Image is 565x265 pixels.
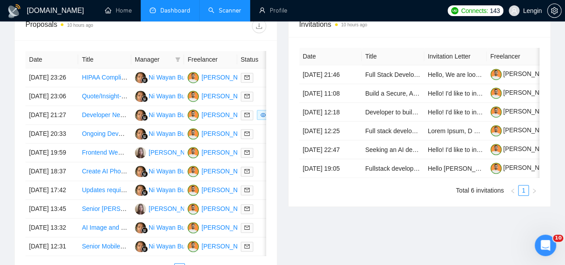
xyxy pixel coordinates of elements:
[362,140,424,159] td: Seeking an AI developer to build a freight-quote automation bot for a flooring company.
[244,168,250,174] span: mail
[184,51,237,68] th: Freelancer
[490,145,555,152] a: [PERSON_NAME]
[149,166,199,176] div: Ni Wayan Budiarti
[201,147,253,157] div: [PERSON_NAME]
[149,110,199,120] div: Ni Wayan Budiarti
[150,7,156,13] span: dashboard
[135,130,199,137] a: NWNi Wayan Budiarti
[188,222,199,233] img: TM
[135,72,146,83] img: NW
[365,109,515,116] a: Developer to build AI Text to Speech Tool (Long Term)
[201,241,253,251] div: [PERSON_NAME]
[518,185,529,196] li: 1
[362,103,424,122] td: Developer to build AI Text to Speech Tool (Long Term)
[529,185,540,196] button: right
[67,23,93,28] time: 10 hours ago
[487,48,549,65] th: Freelancer
[188,205,253,212] a: TM[PERSON_NAME]
[490,126,555,134] a: [PERSON_NAME]
[201,204,253,214] div: [PERSON_NAME]
[260,112,266,118] span: eye
[160,7,190,14] span: Dashboard
[201,129,253,139] div: [PERSON_NAME]
[188,72,199,83] img: TM
[135,205,200,212] a: NB[PERSON_NAME]
[244,206,250,211] span: mail
[490,125,502,136] img: c1NLmzrk-0pBZjOo1nLSJnOz0itNHKTdmMHAt8VIsLFzaWqqsJDJtcFyV3OYvrqgu3
[25,219,78,237] td: [DATE] 13:32
[365,71,487,78] a: Full Stack Developer with React and Nest.js
[299,140,362,159] td: [DATE] 22:47
[142,77,148,83] img: gigradar-bm.png
[188,241,199,252] img: TM
[25,87,78,106] td: [DATE] 23:06
[365,165,546,172] a: Fullstack developer for complete vacation rental booking platform
[490,108,555,115] a: [PERSON_NAME]
[82,243,243,250] a: Senior Mobile App Engineer for Healthcare Telehealth App
[461,6,488,16] span: Connects:
[188,91,199,102] img: TM
[78,125,131,143] td: Ongoing Developer for AI-Driven Travel Web App
[188,147,199,158] img: TM
[188,92,253,99] a: TM[PERSON_NAME]
[142,227,148,233] img: gigradar-bm.png
[362,84,424,103] td: Build a Secure, AI-Powered Consumer Platform - Full Stack Engineer (Fixed-Price $25k+)
[135,186,199,193] a: NWNi Wayan Budiarti
[149,72,199,82] div: Ni Wayan Budiarti
[142,133,148,139] img: gigradar-bm.png
[341,22,367,27] time: 10 hours ago
[188,128,199,139] img: TM
[25,51,78,68] th: Date
[135,148,200,156] a: NB[PERSON_NAME]
[135,185,146,196] img: NW
[78,200,131,219] td: Senior MERN Stack Developer
[175,57,180,62] span: filter
[135,109,146,121] img: NW
[547,7,561,14] a: setting
[362,159,424,178] td: Fullstack developer for complete vacation rental booking platform
[244,187,250,193] span: mail
[511,8,517,14] span: user
[25,68,78,87] td: [DATE] 23:26
[490,89,555,96] a: [PERSON_NAME]
[299,65,362,84] td: [DATE] 21:46
[490,144,502,155] img: c1NLmzrk-0pBZjOo1nLSJnOz0itNHKTdmMHAt8VIsLFzaWqqsJDJtcFyV3OYvrqgu3
[529,185,540,196] li: Next Page
[299,122,362,140] td: [DATE] 12:25
[142,96,148,102] img: gigradar-bm.png
[490,164,555,171] a: [PERSON_NAME]
[149,204,200,214] div: [PERSON_NAME]
[188,148,253,156] a: TM[PERSON_NAME]
[25,237,78,256] td: [DATE] 12:31
[188,166,199,177] img: TM
[135,167,199,174] a: NWNi Wayan Budiarti
[490,106,502,118] img: c1NLmzrk-0pBZjOo1nLSJnOz0itNHKTdmMHAt8VIsLFzaWqqsJDJtcFyV3OYvrqgu3
[25,200,78,219] td: [DATE] 13:45
[362,122,424,140] td: Full stack developer
[299,159,362,178] td: [DATE] 19:05
[82,93,181,100] a: Quote/Insight-generating AI Chatbot
[244,225,250,230] span: mail
[490,6,499,16] span: 143
[201,185,253,195] div: [PERSON_NAME]
[490,69,502,80] img: c1NLmzrk-0pBZjOo1nLSJnOz0itNHKTdmMHAt8VIsLFzaWqqsJDJtcFyV3OYvrqgu3
[519,185,528,195] a: 1
[82,205,183,212] a: Senior [PERSON_NAME] Developer
[244,150,250,155] span: mail
[241,55,277,64] span: Status
[78,106,131,125] td: Developer Needed for Automating Data Entry/Bookkeeping Process
[135,111,199,118] a: NWNi Wayan Budiarti
[25,181,78,200] td: [DATE] 17:42
[299,19,540,30] span: Invitations
[78,162,131,181] td: Create AI Phone Attendant using Retell AI and Twilio Voice
[201,91,253,101] div: [PERSON_NAME]
[244,131,250,136] span: mail
[25,125,78,143] td: [DATE] 20:33
[142,114,148,121] img: gigradar-bm.png
[142,246,148,252] img: gigradar-bm.png
[532,188,537,193] span: right
[244,112,250,118] span: mail
[82,224,200,231] a: AI Image and Video Generation Developer
[78,181,131,200] td: Updates required for React Website
[362,48,424,65] th: Title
